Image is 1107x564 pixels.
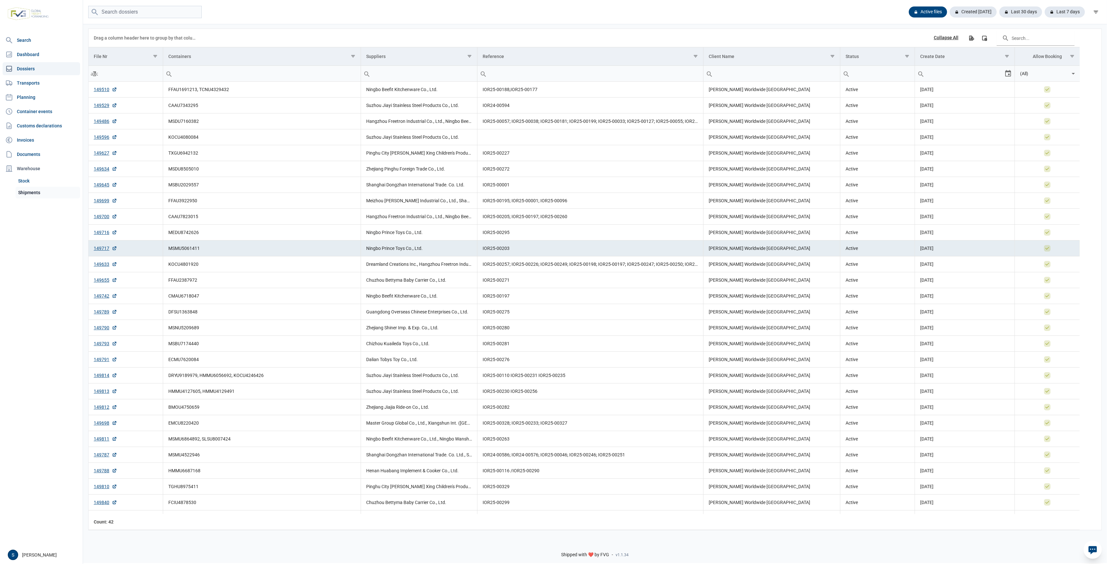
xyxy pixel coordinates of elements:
[703,241,840,256] td: [PERSON_NAME] Worldwide [GEOGRAPHIC_DATA]
[361,288,477,304] td: Ningbo Beefit Kitchenware Co., Ltd.
[163,66,361,81] input: Filter cell
[477,241,703,256] td: IOR25-00203
[703,368,840,383] td: [PERSON_NAME] Worldwide [GEOGRAPHIC_DATA]
[477,193,703,209] td: IOR25-00195; IOR25-00001; IOR25-00096
[94,245,117,252] a: 149717
[163,177,361,193] td: MSBU2029557
[94,356,117,363] a: 149791
[920,293,933,299] span: [DATE]
[915,66,1015,82] td: Filter cell
[840,431,915,447] td: Active
[703,463,840,479] td: [PERSON_NAME] Worldwide [GEOGRAPHIC_DATA]
[703,304,840,320] td: [PERSON_NAME] Worldwide [GEOGRAPHIC_DATA]
[94,467,117,474] a: 149788
[3,62,80,75] a: Dossiers
[361,256,477,272] td: Dreamland Creations Inc., Hangzhou Freetron Industrial Co., Ltd., Ningbo Beefit Kitchenware Co., ...
[840,66,915,82] td: Filter cell
[94,118,117,124] a: 149486
[920,246,933,251] span: [DATE]
[163,241,361,256] td: MSMU5061411
[94,277,117,283] a: 149655
[840,304,915,320] td: Active
[16,187,80,198] a: Shipments
[3,48,80,61] a: Dashboard
[920,405,933,410] span: [DATE]
[8,550,79,560] div: [PERSON_NAME]
[361,145,477,161] td: Pinghu City [PERSON_NAME] Xing Children's Products Co., Ltd.
[905,54,909,59] span: Show filter options for column 'Status'
[477,320,703,336] td: IOR25-00280
[703,288,840,304] td: [PERSON_NAME] Worldwide [GEOGRAPHIC_DATA]
[483,54,504,59] div: Reference
[840,82,915,98] td: Active
[94,404,117,410] a: 149812
[153,54,158,59] span: Show filter options for column 'File Nr'
[846,54,859,59] div: Status
[3,162,80,175] div: Warehouse
[840,463,915,479] td: Active
[361,113,477,129] td: Hangzhou Freetron Industrial Co., Ltd., Ningbo Beefit Kitchenware Co., Ltd., Ningbo Wansheng Impo...
[703,272,840,288] td: [PERSON_NAME] Worldwide [GEOGRAPHIC_DATA]
[94,293,117,299] a: 149742
[94,388,117,394] a: 149813
[840,129,915,145] td: Active
[1069,66,1077,81] div: Select
[920,484,933,489] span: [DATE]
[477,495,703,511] td: IOR25-00299
[477,511,703,526] td: IOR25-00287
[361,66,477,81] input: Filter cell
[840,47,915,66] td: Column Status
[477,113,703,129] td: IOR25-00057; IOR25-00038; IOR25-00181; IOR25-00199; IOR25-00033; IOR25-00127; IOR25-00055; IOR25-...
[94,324,117,331] a: 149790
[477,209,703,225] td: IOR25-00205; IOR25-00197; IOR25-00260
[94,309,117,315] a: 149789
[703,383,840,399] td: [PERSON_NAME] Worldwide [GEOGRAPHIC_DATA]
[920,357,933,362] span: [DATE]
[840,368,915,383] td: Active
[8,550,18,560] button: S
[361,193,477,209] td: Meizhou [PERSON_NAME] Industrial Co., Ltd., Shanghai Dongzhan International Trade. Co. Ltd.
[703,193,840,209] td: [PERSON_NAME] Worldwide [GEOGRAPHIC_DATA]
[840,511,915,526] td: Active
[920,135,933,140] span: [DATE]
[703,495,840,511] td: [PERSON_NAME] Worldwide [GEOGRAPHIC_DATA]
[163,82,361,98] td: FFAU1691213, TCNU4329432
[94,499,117,506] a: 149840
[840,383,915,399] td: Active
[3,119,80,132] a: Customs declarations
[612,552,613,558] span: -
[361,241,477,256] td: Ningbo Prince Toys Co., Ltd.
[163,272,361,288] td: FFAU2387972
[94,86,117,93] a: 149510
[94,519,158,525] div: File Nr Count: 42
[94,54,107,59] div: File Nr
[840,479,915,495] td: Active
[16,175,80,187] a: Stock
[361,415,477,431] td: Master Group Global Co., Ltd., Xiangshun Int. ([GEOGRAPHIC_DATA]) Trading Co., Ltd.
[703,336,840,352] td: [PERSON_NAME] Worldwide [GEOGRAPHIC_DATA]
[840,447,915,463] td: Active
[703,161,840,177] td: [PERSON_NAME] Worldwide [GEOGRAPHIC_DATA]
[477,368,703,383] td: IOR25-00110 IOR25-00231 IOR25-00235
[915,66,927,81] div: Search box
[934,35,958,41] div: Collapse All
[94,33,198,43] div: Drag a column header here to group by that column
[477,66,703,81] input: Filter cell
[920,500,933,505] span: [DATE]
[3,105,80,118] a: Container events
[361,272,477,288] td: Chuzhou Bettyma Baby Carrier Co., Ltd.
[351,54,355,59] span: Show filter options for column 'Containers'
[163,129,361,145] td: KOCU4080084
[703,145,840,161] td: [PERSON_NAME] Worldwide [GEOGRAPHIC_DATA]
[1015,66,1069,81] input: Filter cell
[920,182,933,187] span: [DATE]
[693,54,698,59] span: Show filter options for column 'Reference'
[703,209,840,225] td: [PERSON_NAME] Worldwide [GEOGRAPHIC_DATA]
[477,479,703,495] td: IOR25-00329
[1005,54,1009,59] span: Show filter options for column 'Create Date'
[163,193,361,209] td: FFAU3922950
[1070,54,1075,59] span: Show filter options for column 'Allow Booking'
[840,113,915,129] td: Active
[163,495,361,511] td: FCIU4878530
